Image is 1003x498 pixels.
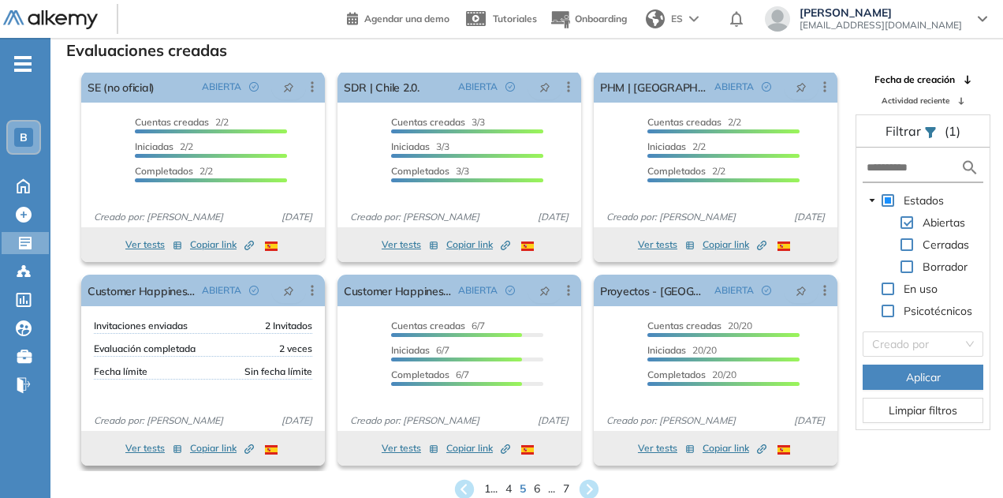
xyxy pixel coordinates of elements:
[800,19,962,32] span: [EMAIL_ADDRESS][DOMAIN_NAME]
[563,481,569,497] span: 7
[88,275,196,306] a: Customer Happiness | [GEOGRAPHIC_DATA]
[863,365,983,390] button: Aplicar
[647,344,686,356] span: Iniciadas
[671,12,683,26] span: ES
[960,158,979,178] img: search icon
[863,398,983,423] button: Limpiar filtros
[446,235,510,254] button: Copiar link
[135,116,229,128] span: 2/2
[244,365,312,379] span: Sin fecha límite
[600,210,742,224] span: Creado por: [PERSON_NAME]
[3,10,98,30] img: Logo
[521,445,534,455] img: ESP
[275,210,319,224] span: [DATE]
[886,123,924,139] span: Filtrar
[919,257,971,276] span: Borrador
[20,131,28,144] span: B
[923,260,968,274] span: Borrador
[265,445,278,455] img: ESP
[271,74,306,99] button: pushpin
[638,439,695,458] button: Ver tests
[919,235,972,254] span: Cerradas
[531,414,575,428] span: [DATE]
[777,242,790,251] img: ESP
[135,140,193,152] span: 2/2
[924,422,1003,498] iframe: Chat Widget
[382,235,438,254] button: Ver tests
[446,441,510,455] span: Copiar link
[135,140,173,152] span: Iniciadas
[924,422,1003,498] div: Widget de chat
[900,191,947,210] span: Estados
[647,165,706,177] span: Completados
[202,283,241,298] span: ABIERTA
[249,82,259,92] span: check-circle
[904,193,944,208] span: Estados
[446,439,510,458] button: Copiar link
[904,304,972,318] span: Psicotécnicos
[788,210,831,224] span: [DATE]
[391,140,449,152] span: 3/3
[575,13,627,24] span: Onboarding
[714,80,754,94] span: ABIERTA
[190,235,254,254] button: Copiar link
[800,6,962,19] span: [PERSON_NAME]
[882,95,949,107] span: Actividad reciente
[135,165,213,177] span: 2/2
[600,275,708,306] a: Proyectos - [GEOGRAPHIC_DATA]
[904,282,938,296] span: En uso
[391,165,469,177] span: 3/3
[647,320,721,331] span: Cuentas creadas
[945,122,960,140] span: (1)
[906,369,941,386] span: Aplicar
[364,13,449,24] span: Agendar una demo
[923,215,965,230] span: Abiertas
[88,414,229,428] span: Creado por: [PERSON_NAME]
[271,278,306,303] button: pushpin
[135,165,193,177] span: Completados
[344,71,419,103] a: SDR | Chile 2.0.
[279,342,312,356] span: 2 veces
[796,81,807,93] span: pushpin
[703,238,766,252] span: Copiar link
[391,320,485,331] span: 6/7
[762,286,771,295] span: check-circle
[88,210,229,224] span: Creado por: [PERSON_NAME]
[94,342,196,356] span: Evaluación completada
[714,283,754,298] span: ABIERTA
[521,242,534,251] img: ESP
[125,235,182,254] button: Ver tests
[647,165,725,177] span: 2/2
[344,414,486,428] span: Creado por: [PERSON_NAME]
[762,82,771,92] span: check-circle
[889,402,957,419] span: Limpiar filtros
[647,369,706,380] span: Completados
[531,210,575,224] span: [DATE]
[190,441,254,455] span: Copiar link
[94,365,147,379] span: Fecha límite
[484,481,498,497] span: 1 ...
[391,165,449,177] span: Completados
[344,210,486,224] span: Creado por: [PERSON_NAME]
[703,235,766,254] button: Copiar link
[647,140,686,152] span: Iniciadas
[796,284,807,297] span: pushpin
[446,238,510,252] span: Copiar link
[66,41,227,60] h3: Evaluaciones creadas
[505,286,515,295] span: check-circle
[548,481,555,497] span: ...
[689,16,699,22] img: arrow
[391,369,449,380] span: Completados
[249,286,259,295] span: check-circle
[202,80,241,94] span: ABIERTA
[275,414,319,428] span: [DATE]
[539,284,550,297] span: pushpin
[88,71,155,103] a: SE (no oficial)
[777,445,790,455] img: ESP
[868,197,876,204] span: caret-down
[784,74,818,99] button: pushpin
[550,2,627,36] button: Onboarding
[391,344,449,356] span: 6/7
[528,74,562,99] button: pushpin
[647,369,736,380] span: 20/20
